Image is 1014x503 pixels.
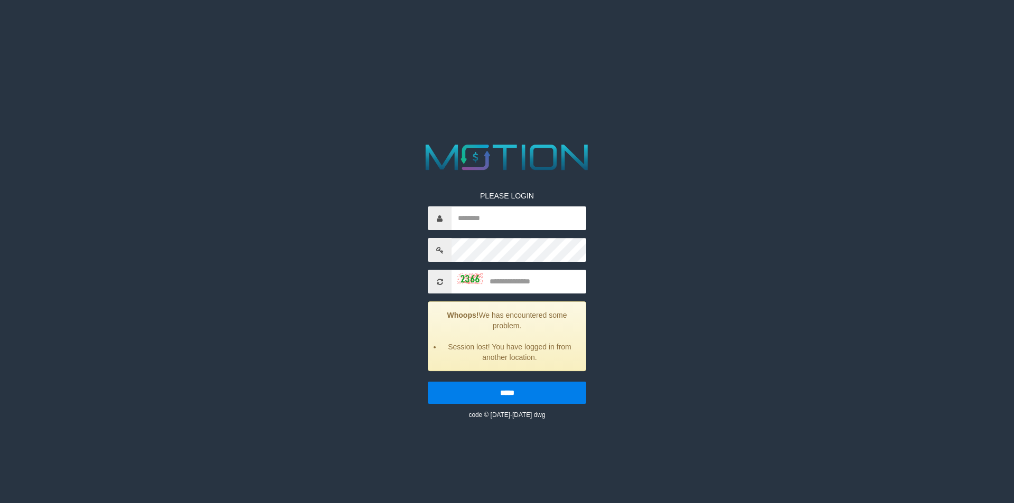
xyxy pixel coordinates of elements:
div: We has encountered some problem. [428,301,586,371]
small: code © [DATE]-[DATE] dwg [468,411,545,419]
li: Session lost! You have logged in from another location. [442,341,578,363]
img: captcha [457,273,483,284]
strong: Whoops! [447,311,479,319]
p: PLEASE LOGIN [428,191,586,201]
img: MOTION_logo.png [418,140,596,175]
